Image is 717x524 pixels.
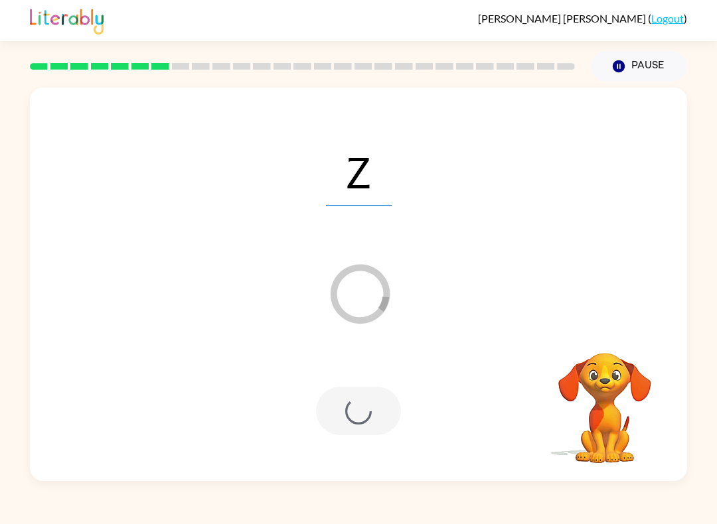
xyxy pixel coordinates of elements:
[538,332,671,465] video: Your browser must support playing .mp4 files to use Literably. Please try using another browser.
[478,12,648,25] span: [PERSON_NAME] [PERSON_NAME]
[651,12,684,25] a: Logout
[478,12,687,25] div: ( )
[30,5,104,34] img: Literably
[591,51,687,82] button: Pause
[326,137,392,206] span: Z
